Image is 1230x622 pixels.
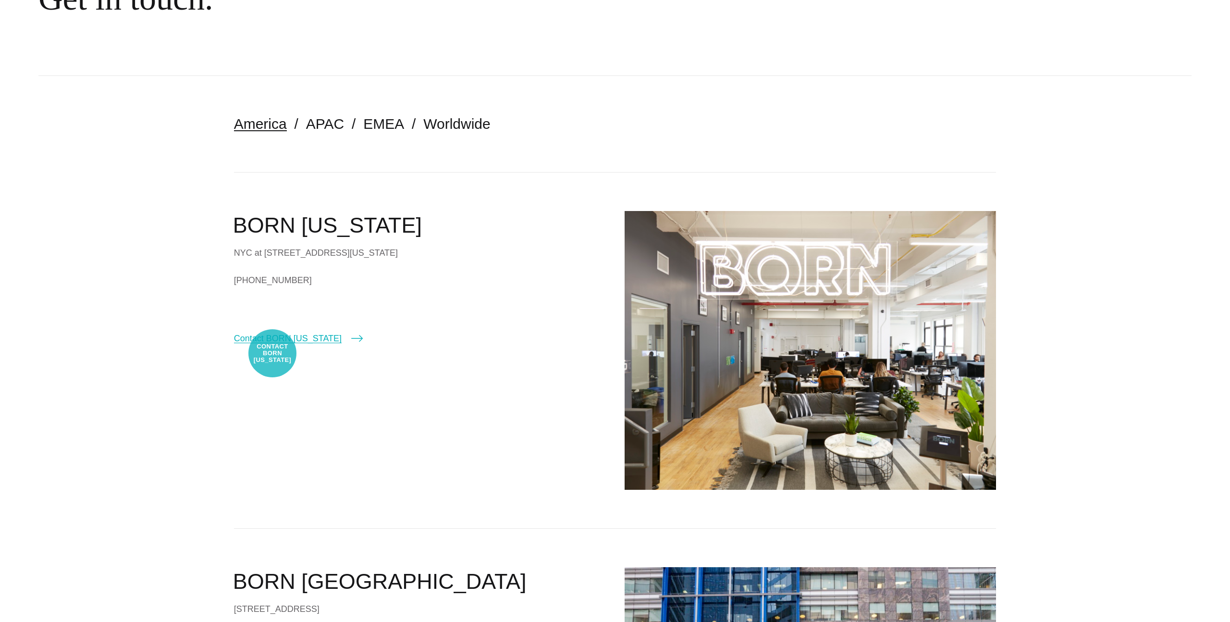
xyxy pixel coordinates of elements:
a: Contact BORN [US_STATE] [234,332,363,345]
a: [PHONE_NUMBER] [234,273,605,287]
div: NYC at [STREET_ADDRESS][US_STATE] [234,246,605,260]
h2: BORN [US_STATE] [233,211,605,240]
a: Worldwide [423,116,491,132]
a: America [234,116,287,132]
h2: BORN [GEOGRAPHIC_DATA] [233,567,605,596]
a: EMEA [363,116,404,132]
div: [STREET_ADDRESS] [234,602,605,616]
a: APAC [306,116,344,132]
